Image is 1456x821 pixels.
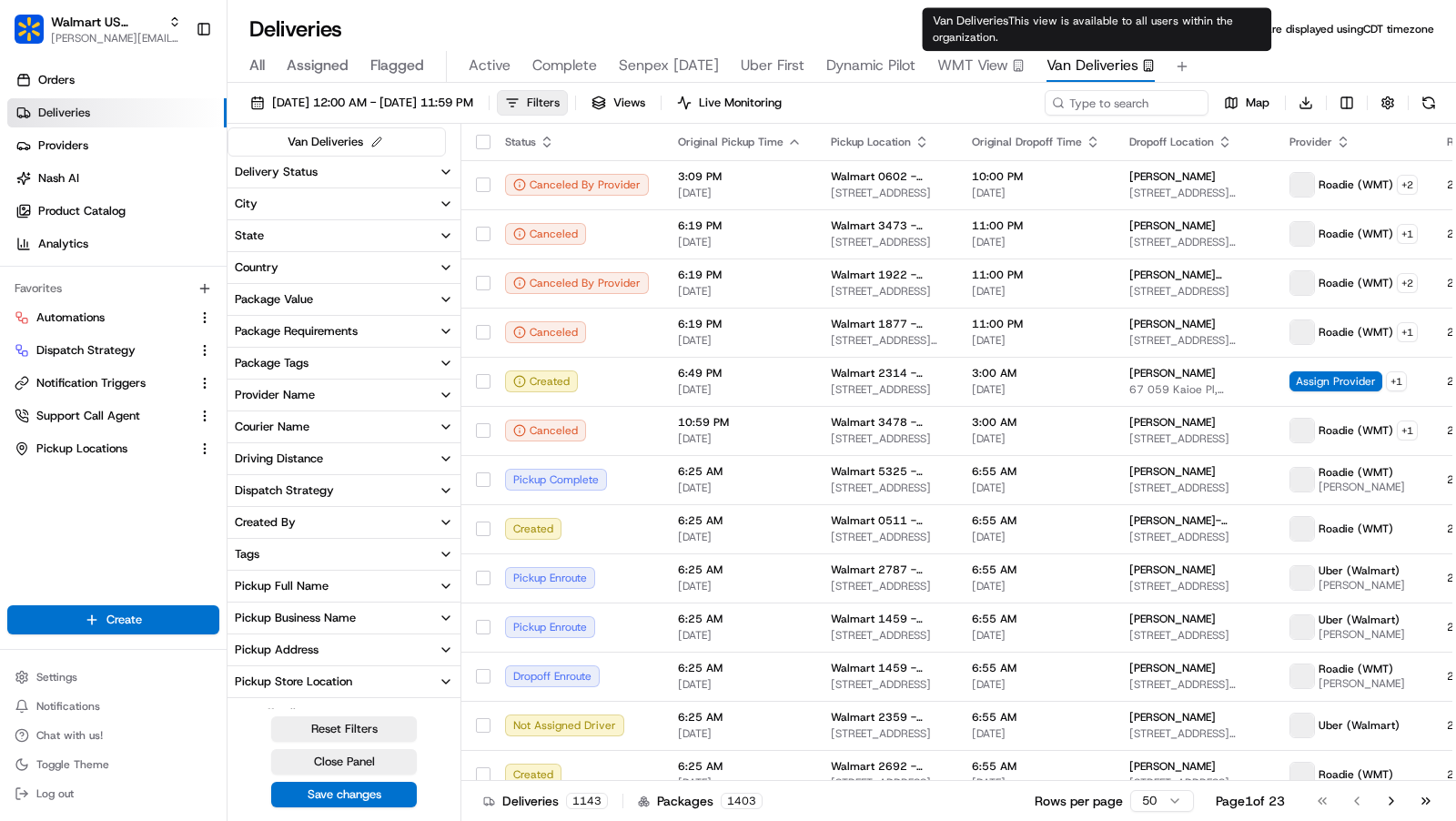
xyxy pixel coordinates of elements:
span: Roadie (WMT) [1319,325,1393,340]
div: Pickup Address [235,642,318,658]
a: Automations [15,309,190,326]
span: [DATE] [972,481,1100,495]
span: Roadie (WMT) [1319,423,1393,438]
span: Filters [527,95,560,111]
div: Courier Name [235,419,309,435]
button: Canceled By Provider [505,174,649,196]
span: [DATE] [972,579,1100,593]
span: Knowledge Base [36,406,139,424]
span: [STREET_ADDRESS] [831,431,943,446]
div: Van Deliveries [288,132,387,152]
button: Refresh [1416,90,1441,116]
span: [DATE] [678,530,802,544]
div: Canceled [505,223,586,245]
span: Pickup Location [831,135,911,149]
button: Dispatch Strategy [227,475,460,506]
span: Roadie (WMT) [1319,227,1393,241]
button: +2 [1397,273,1418,293]
span: [STREET_ADDRESS] [831,284,943,299]
span: Support Call Agent [36,408,140,424]
span: [STREET_ADDRESS] [831,579,943,593]
span: Walmart US Stores [51,13,161,31]
button: Close Panel [271,749,417,775]
button: +1 [1397,224,1418,244]
a: Deliveries [7,98,227,127]
span: 6:25 AM [678,612,802,626]
button: Walmart US StoresWalmart US Stores[PERSON_NAME][EMAIL_ADDRESS][DOMAIN_NAME] [7,7,188,51]
button: Notifications [7,694,219,719]
span: [STREET_ADDRESS] [831,628,943,643]
span: 6:25 AM [678,661,802,675]
a: Analytics [7,229,227,258]
span: Walmart 2787 - [GEOGRAPHIC_DATA], [GEOGRAPHIC_DATA] [831,563,943,577]
span: [DATE] [678,186,802,200]
span: [DATE] [678,333,802,348]
span: [DATE] [972,726,1100,741]
span: Notification Triggers [36,375,146,391]
span: [PERSON_NAME] [1319,676,1405,691]
span: Dispatch Strategy [36,342,136,359]
div: Pickup Full Name [235,578,329,594]
button: Log out [7,781,219,806]
span: [STREET_ADDRESS] [831,775,943,790]
button: Driving Distance [227,443,460,474]
div: We're available if you need us! [82,191,250,206]
a: Nash AI [7,164,227,193]
div: State [235,228,264,244]
span: [PERSON_NAME] [1129,464,1216,479]
span: [DATE] [678,579,802,593]
span: Walmart 1459 - [GEOGRAPHIC_DATA], [GEOGRAPHIC_DATA] [831,612,943,626]
span: [STREET_ADDRESS] [1129,530,1260,544]
button: [PERSON_NAME][EMAIL_ADDRESS][DOMAIN_NAME] [51,31,181,46]
button: Canceled [505,420,586,441]
span: Flagged [370,55,424,76]
span: 6:25 AM [678,513,802,528]
span: [DATE] [972,382,1100,397]
button: Provider Name [227,380,460,410]
button: Courier Name [227,411,460,442]
div: Package Value [235,291,313,308]
span: 6:19 PM [678,317,802,331]
span: [PERSON_NAME] [1129,415,1216,430]
div: Package Tags [235,355,308,371]
div: Dispatch Strategy [235,482,334,499]
span: Live Monitoring [699,95,782,111]
button: Pickup Locations [7,434,219,463]
button: Live Monitoring [669,90,790,116]
span: [DATE] [678,775,802,790]
span: 11:00 PM [972,268,1100,282]
span: [STREET_ADDRESS][PERSON_NAME] [831,333,943,348]
span: Assign Provider [1289,371,1382,391]
span: Uber (Walmart) [1319,613,1400,627]
div: Created By [235,514,296,531]
span: [DATE] [678,677,802,692]
div: Van Deliveries [922,7,1271,51]
div: Pickup Business Name [235,610,356,626]
a: Powered byPylon [128,450,220,464]
span: All times are displayed using CDT timezone [1218,22,1434,36]
span: 10:00 PM [972,169,1100,184]
span: [DATE] [678,481,802,495]
span: [PERSON_NAME] [1129,710,1216,725]
span: [PERSON_NAME] [1129,612,1216,626]
span: 11:00 PM [972,218,1100,233]
button: Notification Triggers [7,369,219,398]
div: Provider Name [235,387,315,403]
span: Views [613,95,645,111]
span: Walmart 1877 - [GEOGRAPHIC_DATA], [GEOGRAPHIC_DATA] [831,317,943,331]
span: Assigned [287,55,349,76]
span: [DATE] [678,284,802,299]
span: Active [469,55,511,76]
span: [DATE] [972,431,1100,446]
span: [DATE] [972,284,1100,299]
button: Created [505,370,578,392]
span: Status [505,135,536,149]
span: [PERSON_NAME] [1319,578,1405,593]
span: Roadie (WMT) [1319,276,1393,290]
span: Nash AI [38,170,79,187]
span: Settings [36,670,77,684]
button: Pickup Address [227,634,460,665]
p: Welcome 👋 [18,72,331,101]
span: [STREET_ADDRESS] [831,186,943,200]
span: • [151,330,157,345]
